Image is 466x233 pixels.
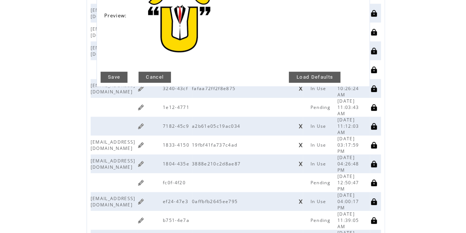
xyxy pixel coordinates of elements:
[371,142,377,148] a: Click to disable this license
[192,85,237,92] span: fafaa72ff2f8e875
[163,179,188,186] span: fc0f-4f20
[91,82,136,95] span: [EMAIL_ADDRESS][DOMAIN_NAME]
[101,72,127,83] a: Save
[163,198,190,205] span: ef24-47e3
[137,123,144,130] a: Click to edit kiosk
[137,104,144,111] a: Click to edit kiosk
[192,198,239,205] span: 0affbfb2645ee795
[104,12,127,19] span: Preview:
[310,85,328,92] span: In Use
[310,104,332,110] span: Pending
[337,117,359,136] span: [DATE] 11:12:03 AM
[337,192,359,211] span: [DATE] 04:00:17 PM
[91,158,136,170] span: [EMAIL_ADDRESS][DOMAIN_NAME]
[371,123,377,130] a: Click to disable this license
[310,179,332,186] span: Pending
[192,161,242,167] span: 3888e210c2d8ae87
[371,217,377,224] a: Click to disable this license
[137,85,144,92] a: Click to edit kiosk
[91,45,136,57] span: [EMAIL_ADDRESS][DOMAIN_NAME]
[163,85,190,92] span: 3240-43cf
[192,142,239,148] span: 19fbf41fa737c4ad
[337,98,359,117] span: [DATE] 11:03:43 AM
[310,123,328,129] span: In Use
[371,48,377,54] a: Click to disable this license
[137,179,144,186] a: Click to edit kiosk
[371,85,377,92] a: Click to disable this license
[91,195,136,208] span: [EMAIL_ADDRESS][DOMAIN_NAME]
[298,143,303,147] a: Click to unregister this device from this license
[371,198,377,205] a: Click to disable this license
[310,142,328,148] span: In Use
[310,217,332,223] span: Pending
[163,217,191,223] span: b751-4e7a
[139,72,171,83] a: Cancel
[337,154,359,173] span: [DATE] 04:26:48 PM
[91,26,136,38] span: [EMAIL_ADDRESS][DOMAIN_NAME]
[371,66,377,73] a: Click to disable this license
[137,160,144,167] a: Click to edit kiosk
[337,79,359,98] span: [DATE] 10:26:24 AM
[371,104,377,111] a: Click to disable this license
[337,136,359,154] span: [DATE] 03:17:59 PM
[163,123,191,129] span: 7182-45c9
[163,161,191,167] span: 1804-435e
[192,123,242,129] span: a2b61e05c19ac034
[137,217,144,224] a: Click to edit kiosk
[337,173,359,192] span: [DATE] 12:50:47 PM
[289,72,340,83] a: Load Defaults
[298,86,303,91] a: Click to unregister this device from this license
[163,142,191,148] span: 1833-4150
[371,10,377,17] a: Click to disable this license
[163,104,191,110] span: 1e12-4771
[137,141,144,148] a: Click to edit kiosk
[137,198,144,205] a: Click to edit kiosk
[371,179,377,186] a: Click to disable this license
[310,198,328,205] span: In Use
[371,29,377,35] a: Click to disable this license
[91,139,136,151] span: [EMAIL_ADDRESS][DOMAIN_NAME]
[298,199,303,204] a: Click to unregister this device from this license
[298,124,303,129] a: Click to unregister this device from this license
[371,161,377,167] a: Click to disable this license
[298,161,303,166] a: Click to unregister this device from this license
[310,161,328,167] span: In Use
[337,211,359,230] span: [DATE] 11:39:05 AM
[91,7,136,20] span: [EMAIL_ADDRESS][DOMAIN_NAME]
